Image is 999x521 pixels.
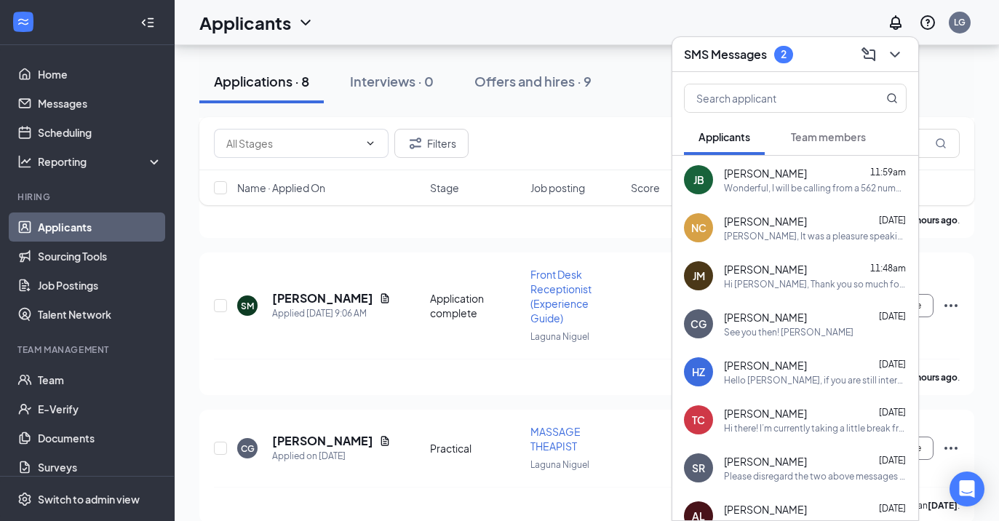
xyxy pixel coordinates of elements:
[530,180,585,195] span: Job posting
[935,138,947,149] svg: MagnifyingGlass
[430,291,522,320] div: Application complete
[724,454,807,469] span: [PERSON_NAME]
[942,297,960,314] svg: Ellipses
[724,374,907,386] div: Hello [PERSON_NAME], if you are still interested in the Massage Therapist role with us at The NOW...
[887,14,904,31] svg: Notifications
[38,271,162,300] a: Job Postings
[237,180,325,195] span: Name · Applied On
[954,16,966,28] div: LG
[430,441,522,456] div: Practical
[942,440,960,457] svg: Ellipses
[379,293,391,304] svg: Document
[241,442,255,455] div: CG
[17,492,32,506] svg: Settings
[530,425,581,453] span: MASSAGE THEAPIST
[724,470,907,482] div: Please disregard the two above messages as I look forward to speaking with you at 10 this morning...
[724,182,907,194] div: Wonderful, I will be calling from a 562 number and will be reaching out at 1pm [DATE]. Looking fo...
[297,14,314,31] svg: ChevronDown
[781,48,787,60] div: 2
[724,358,807,373] span: [PERSON_NAME]
[38,300,162,329] a: Talent Network
[724,262,807,277] span: [PERSON_NAME]
[38,242,162,271] a: Sourcing Tools
[886,46,904,63] svg: ChevronDown
[474,72,592,90] div: Offers and hires · 9
[241,300,254,312] div: SM
[17,343,159,356] div: Team Management
[698,130,750,143] span: Applicants
[928,500,958,511] b: [DATE]
[724,214,807,228] span: [PERSON_NAME]
[910,215,958,226] b: 3 hours ago
[860,46,877,63] svg: ComposeMessage
[692,461,705,475] div: SR
[857,43,880,66] button: ComposeMessage
[879,215,906,226] span: [DATE]
[693,269,705,283] div: JM
[879,311,906,322] span: [DATE]
[226,135,359,151] input: All Stages
[724,422,907,434] div: Hi there! I’m currently taking a little break from emails as [PERSON_NAME] and I welcome our baby...
[724,278,907,290] div: Hi [PERSON_NAME], Thank you so much for taking the time to meet with us. We thoroughly enjoyed ge...
[38,453,162,482] a: Surveys
[394,129,469,158] button: Filter Filters
[684,47,767,63] h3: SMS Messages
[38,118,162,147] a: Scheduling
[724,166,807,180] span: [PERSON_NAME]
[17,154,32,169] svg: Analysis
[38,60,162,89] a: Home
[530,331,589,342] span: Laguna Niguel
[886,92,898,104] svg: MagnifyingGlass
[38,154,163,169] div: Reporting
[724,310,807,325] span: [PERSON_NAME]
[910,372,958,383] b: 3 hours ago
[870,167,906,178] span: 11:59am
[724,230,907,242] div: [PERSON_NAME], It was a pleasure speaking with you earlier [DATE]. We are so excited to meet you ...
[38,212,162,242] a: Applicants
[724,406,807,421] span: [PERSON_NAME]
[17,191,159,203] div: Hiring
[140,15,155,30] svg: Collapse
[38,89,162,118] a: Messages
[724,326,853,338] div: See you then! [PERSON_NAME]
[879,359,906,370] span: [DATE]
[530,268,592,325] span: Front Desk Receptionist (Experience Guide)
[214,72,309,90] div: Applications · 8
[272,306,391,321] div: Applied [DATE] 9:06 AM
[272,449,391,464] div: Applied on [DATE]
[631,180,660,195] span: Score
[692,365,705,379] div: HZ
[693,172,704,187] div: JB
[870,263,906,274] span: 11:48am
[950,472,984,506] div: Open Intercom Messenger
[690,317,707,331] div: CG
[879,407,906,418] span: [DATE]
[379,435,391,447] svg: Document
[38,394,162,423] a: E-Verify
[350,72,434,90] div: Interviews · 0
[883,43,907,66] button: ChevronDown
[685,84,857,112] input: Search applicant
[791,130,866,143] span: Team members
[38,492,140,506] div: Switch to admin view
[38,365,162,394] a: Team
[16,15,31,29] svg: WorkstreamLogo
[692,413,705,427] div: TC
[530,459,589,470] span: Laguna Niguel
[919,14,936,31] svg: QuestionInfo
[691,220,707,235] div: NC
[724,502,807,517] span: [PERSON_NAME]
[272,433,373,449] h5: [PERSON_NAME]
[199,10,291,35] h1: Applicants
[407,135,424,152] svg: Filter
[879,503,906,514] span: [DATE]
[272,290,373,306] h5: [PERSON_NAME]
[365,138,376,149] svg: ChevronDown
[38,423,162,453] a: Documents
[879,455,906,466] span: [DATE]
[430,180,459,195] span: Stage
